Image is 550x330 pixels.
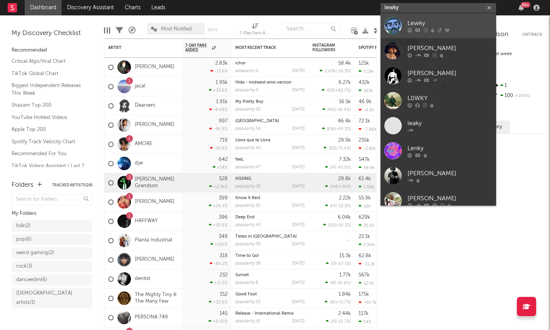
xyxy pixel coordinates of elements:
div: 58.4k [338,61,351,66]
div: 18k [359,204,371,209]
div: 117k [359,311,369,316]
a: [PERSON_NAME] [135,256,174,263]
div: ( ) [323,223,351,228]
div: Time to Go! [235,254,305,258]
div: pop ( 6 ) [16,235,32,244]
a: My Pretty Boy [235,100,263,104]
div: [DATE] [292,319,305,323]
span: +72.7 % [335,300,350,305]
a: AMORE [135,141,152,147]
div: [PERSON_NAME] [407,44,492,53]
button: Filter by Artist [170,44,178,52]
div: 1 [491,81,542,91]
button: Untrack [522,31,542,39]
div: -11.2k [359,261,375,266]
span: 485 [327,108,335,112]
a: Sunset [235,273,249,277]
div: [DATE] [292,223,305,227]
a: Apple Top 200 [12,125,85,134]
a: Shazam Top 200 [12,101,85,109]
div: folk ( 2 ) [16,221,30,231]
a: [PERSON_NAME] [381,188,496,213]
a: The Mighty Tiny & The Many Few [135,292,178,305]
div: 46.4k [338,119,351,124]
div: ( ) [320,69,351,74]
div: 2.44k [338,311,351,316]
div: 145 [220,311,228,316]
div: -55.6 % [210,146,228,151]
div: feeL [235,157,305,162]
div: Filters [116,19,123,42]
button: Filter by 7-Day Fans Added [220,44,228,52]
div: [DATE] [292,69,305,73]
div: 1.84k [339,292,351,297]
div: Good Foot [235,292,305,296]
div: Instagram Followers [312,43,339,52]
a: jacal [135,83,145,90]
span: 433 [327,89,334,93]
div: +102 % [210,242,228,247]
div: popularity: 33 [235,107,260,112]
a: leaky [381,113,496,138]
span: -20.8 % [336,281,350,285]
div: 7-Day Fans Added (7-Day Fans Added) [240,19,270,42]
div: -7.86k [359,127,377,132]
button: Tracked Artists(28) [52,183,92,187]
div: 25.6k [359,223,374,228]
div: -8.68 % [209,107,228,112]
a: [PERSON_NAME] Grandson [135,176,178,189]
div: 62.8k [359,253,371,258]
a: TikTok Global Chart [12,69,85,78]
div: Llora que te Llora [235,138,305,142]
input: Search for folders... [12,194,92,205]
div: popularity: 19 [235,319,260,323]
a: ichor [235,61,246,65]
div: Most Recent Track [235,45,293,50]
span: 24 [330,166,335,170]
div: 6.04k [338,215,351,220]
a: L0WKY [381,88,496,113]
a: [GEOGRAPHIC_DATA] [235,119,279,123]
span: Most Notified [161,27,192,32]
div: 7-Day Fans Added (7-Day Fans Added) [240,29,270,38]
span: 53 [331,262,335,266]
div: popularity: 8 [235,281,258,285]
div: leaky [407,119,492,128]
div: 152 [220,292,228,297]
div: Edit Columns [104,19,110,42]
div: 1.99k [359,184,374,189]
div: ( ) [326,261,351,266]
div: 175k [359,292,369,297]
span: 348 [330,185,338,189]
div: +23.6 % [209,300,228,305]
a: Teteo in [GEOGRAPHIC_DATA] [235,235,297,239]
div: 396 [219,215,228,220]
div: 46.9k [359,99,372,104]
a: Time to Go! [235,254,259,258]
div: 7.32k [339,157,351,162]
div: 235k [359,138,369,143]
div: My Pretty Boy [235,100,305,104]
input: Search for artists [381,3,496,13]
a: [PERSON_NAME] [135,64,174,70]
span: +16.1 % [336,223,350,228]
div: 432k [359,80,370,85]
input: Search... [282,23,340,35]
a: Spotify Track Velocity Chart [12,137,85,146]
div: -4.8k [359,107,374,112]
span: 19 [330,281,335,285]
a: feeL [235,157,244,162]
div: 719 [220,138,228,143]
a: Good Foot [235,292,257,296]
div: MEMPHIS [235,119,305,123]
div: 15.3k [339,253,351,258]
a: Llora que te Llora [235,138,270,142]
div: +9.02 % [208,319,228,324]
a: pop(6) [12,234,92,245]
div: popularity: 45 [235,223,261,227]
div: 318 [220,253,228,258]
a: Lewky [381,13,496,38]
a: [PERSON_NAME] [381,63,496,88]
div: popularity: 42 [235,146,261,150]
div: ( ) [325,165,351,170]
